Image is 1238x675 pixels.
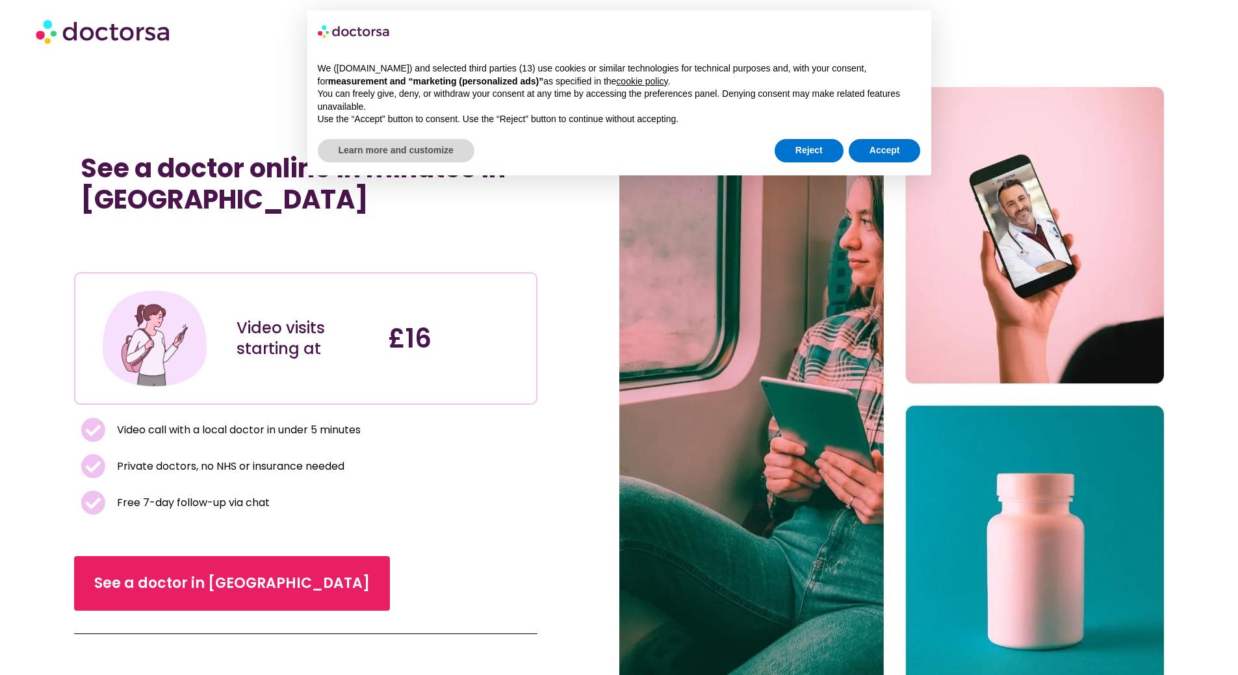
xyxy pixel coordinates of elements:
[99,283,210,394] img: Illustration depicting a young woman in a casual outfit, engaged with her smartphone. She has a p...
[318,113,921,126] p: Use the “Accept” button to consent. Use the “Reject” button to continue without accepting.
[94,573,370,594] span: See a doctor in [GEOGRAPHIC_DATA]
[328,76,543,86] strong: measurement and “marketing (personalized ads)”
[81,228,276,244] iframe: Customer reviews powered by Trustpilot
[74,556,390,611] a: See a doctor in [GEOGRAPHIC_DATA]
[318,21,391,42] img: logo
[775,139,844,162] button: Reject
[388,323,526,354] h4: £16
[114,494,270,512] span: Free 7-day follow-up via chat
[114,421,361,439] span: Video call with a local doctor in under 5 minutes
[318,88,921,113] p: You can freely give, deny, or withdraw your consent at any time by accessing the preferences pane...
[81,153,530,215] h1: See a doctor online in minutes in [GEOGRAPHIC_DATA]
[616,76,667,86] a: cookie policy
[318,139,474,162] button: Learn more and customize
[849,139,921,162] button: Accept
[237,318,375,359] div: Video visits starting at
[81,244,530,259] iframe: Customer reviews powered by Trustpilot
[318,62,921,88] p: We ([DOMAIN_NAME]) and selected third parties (13) use cookies or similar technologies for techni...
[114,457,344,476] span: Private doctors, no NHS or insurance needed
